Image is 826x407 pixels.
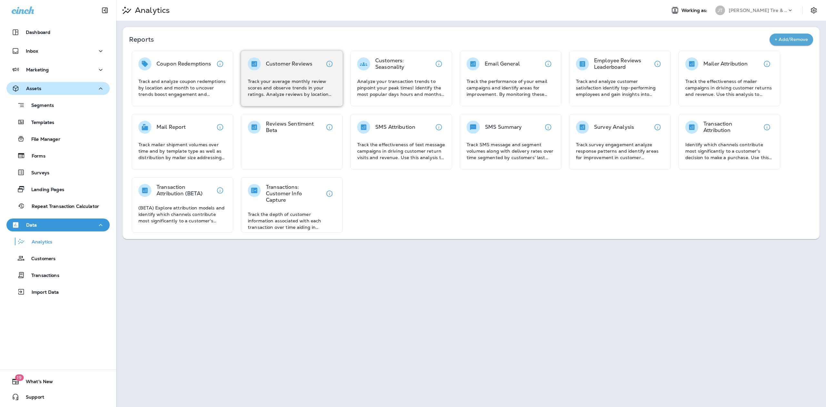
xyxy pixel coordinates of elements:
button: View details [214,121,227,134]
p: Transactions: Customer Info Capture [266,184,323,203]
p: Dashboard [26,30,50,35]
p: SMS Attribution [375,124,415,130]
button: Customers [6,251,110,265]
p: Repeat Transaction Calculator [25,204,99,210]
button: Support [6,391,110,403]
p: Track and analyze customer satisfaction identify top-performing employees and gain insights into ... [576,78,664,97]
button: Surveys [6,166,110,179]
button: Dashboard [6,26,110,39]
p: Track the effectiveness of text message campaigns in driving customer return visits and revenue. ... [357,141,445,161]
p: Analyze your transaction trends to pinpoint your peak times! Identify the most popular days hours... [357,78,445,97]
p: Inbox [26,48,38,54]
p: Customers: Seasonality [375,57,432,70]
p: Transaction Attribution (BETA) [156,184,214,197]
p: Customers [25,256,55,262]
p: Mailer Attribution [703,61,748,67]
button: Data [6,219,110,231]
p: Email General [485,61,520,67]
p: Reviews Sentiment Beta [266,121,323,134]
button: View details [761,121,773,134]
span: 19 [15,374,24,381]
button: Assets [6,82,110,95]
p: Analytics [132,5,170,15]
p: Templates [25,120,54,126]
button: Landing Pages [6,182,110,196]
p: [PERSON_NAME] Tire & Auto [729,8,787,13]
button: Marketing [6,63,110,76]
button: View details [761,57,773,70]
button: View details [214,57,227,70]
button: View details [651,121,664,134]
p: Identify which channels contribute most significantly to a customer's decision to make a purchase... [685,141,773,161]
button: Transactions [6,268,110,282]
span: Working as: [681,8,709,13]
p: Analytics [25,239,52,245]
p: Customer Reviews [266,61,312,67]
p: Forms [25,153,45,159]
div: JT [715,5,725,15]
p: Segments [25,103,54,109]
p: Surveys [25,170,49,176]
p: Track mailer shipment volumes over time and by template type as well as distribution by mailer si... [138,141,227,161]
p: Landing Pages [25,187,64,193]
button: Settings [808,5,820,16]
p: Track SMS message and segment volumes along with delivery rates over time segmented by customers'... [467,141,555,161]
button: View details [432,57,445,70]
button: View details [214,184,227,197]
p: Track the depth of customer information associated with each transaction over time aiding in asse... [248,211,336,230]
button: View details [432,121,445,134]
button: Import Data [6,285,110,299]
button: View details [323,187,336,200]
p: (BETA) Explore attribution models and identify which channels contribute most significantly to a ... [138,205,227,224]
p: SMS Summary [485,124,522,130]
p: Transactions [25,273,59,279]
p: Track the performance of your email campaigns and identify areas for improvement. By monitoring t... [467,78,555,97]
button: View details [542,57,555,70]
p: Track your average monthly review scores and observe trends in your ratings. Analyze reviews by l... [248,78,336,97]
button: View details [651,57,664,70]
p: Employee Reviews Leaderboard [594,57,651,70]
button: View details [323,121,336,134]
p: Reports [129,35,770,44]
button: View details [542,121,555,134]
button: Analytics [6,235,110,248]
p: Track survey engagement analyze response patterns and identify areas for improvement in customer ... [576,141,664,161]
p: Transaction Attribution [703,121,761,134]
button: File Manager [6,132,110,146]
button: + Add/Remove [770,34,813,46]
p: File Manager [25,137,60,143]
p: Track and analyze coupon redemptions by location and month to uncover trends boost engagement and... [138,78,227,97]
span: Support [19,394,44,402]
button: Inbox [6,45,110,57]
p: Coupon Redemptions [156,61,211,67]
p: Data [26,222,37,228]
p: Track the effectiveness of mailer campaigns in driving customer returns and revenue. Use this ana... [685,78,773,97]
p: Survey Analysis [594,124,634,130]
p: Assets [26,86,41,91]
button: Repeat Transaction Calculator [6,199,110,213]
button: Templates [6,115,110,129]
button: Forms [6,149,110,162]
button: Collapse Sidebar [96,4,114,17]
span: What's New [19,379,53,387]
p: Marketing [26,67,49,72]
button: View details [323,57,336,70]
p: Import Data [25,290,59,296]
button: Segments [6,98,110,112]
p: Mail Report [156,124,186,130]
button: 19What's New [6,375,110,388]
